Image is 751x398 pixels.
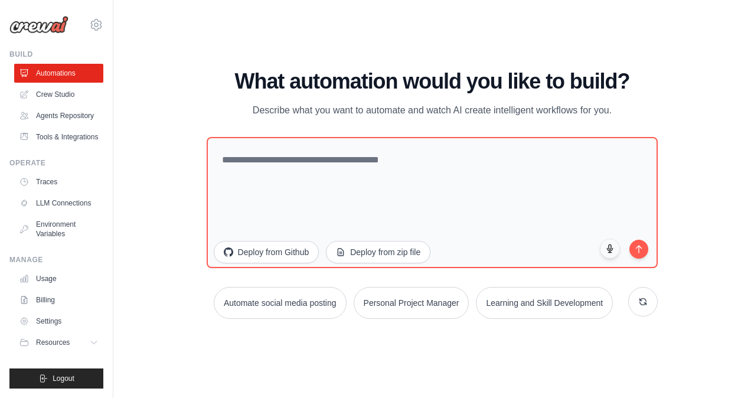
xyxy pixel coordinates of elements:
[14,128,103,146] a: Tools & Integrations
[14,194,103,213] a: LLM Connections
[9,255,103,265] div: Manage
[14,106,103,125] a: Agents Repository
[354,287,469,319] button: Personal Project Manager
[207,70,658,93] h1: What automation would you like to build?
[326,241,430,263] button: Deploy from zip file
[234,103,631,118] p: Describe what you want to automate and watch AI create intelligent workflows for you.
[476,287,613,319] button: Learning and Skill Development
[14,312,103,331] a: Settings
[214,241,319,263] button: Deploy from Github
[53,374,74,383] span: Logout
[9,368,103,389] button: Logout
[36,338,70,347] span: Resources
[214,287,347,319] button: Automate social media posting
[14,85,103,104] a: Crew Studio
[14,269,103,288] a: Usage
[14,333,103,352] button: Resources
[9,16,68,34] img: Logo
[14,215,103,243] a: Environment Variables
[14,172,103,191] a: Traces
[14,64,103,83] a: Automations
[14,291,103,309] a: Billing
[9,158,103,168] div: Operate
[9,50,103,59] div: Build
